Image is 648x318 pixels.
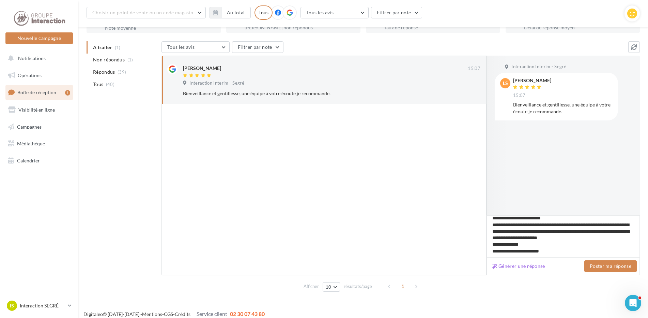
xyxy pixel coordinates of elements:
button: Filtrer par note [371,7,422,18]
span: Tous les avis [167,44,195,50]
a: Calendrier [4,154,74,168]
span: LS [503,80,508,87]
button: Nouvelle campagne [5,32,73,44]
span: Répondus [93,69,115,75]
span: Campagnes [17,124,42,129]
span: Interaction Interim - Segré [511,64,566,70]
span: Tous [93,81,103,88]
button: Choisir un point de vente ou un code magasin [87,7,206,18]
button: Notifications [4,51,72,66]
iframe: Intercom live chat [625,295,641,311]
span: 10 [326,284,331,290]
span: 15:07 [468,66,480,72]
div: [PERSON_NAME] [183,65,221,72]
span: Opérations [18,72,42,78]
span: 02 30 07 43 80 [230,310,265,317]
a: Médiathèque [4,136,74,151]
button: Au total [210,7,251,18]
span: résultats/page [344,283,372,290]
button: 10 [323,282,340,292]
span: 15:07 [513,92,526,99]
span: Médiathèque [17,141,45,146]
p: Interaction SEGRÉ [20,302,65,309]
span: Choisir un point de vente ou un code magasin [92,10,193,15]
div: 1 [65,90,70,96]
span: Service client [197,310,227,317]
span: Calendrier [17,158,40,163]
span: © [DATE]-[DATE] - - - [83,311,265,317]
button: Filtrer par note [232,41,283,53]
div: Bienveillance et gentillesse, une équipe à votre écoute je recommande. [183,90,436,97]
button: Tous les avis [300,7,369,18]
span: (1) [127,57,133,62]
button: Au total [221,7,251,18]
a: Digitaleo [83,311,103,317]
span: Tous les avis [306,10,334,15]
button: Tous les avis [161,41,230,53]
a: Opérations [4,68,74,83]
button: Générer une réponse [490,262,548,270]
span: Interaction Interim - Segré [189,80,244,86]
a: Campagnes [4,120,74,134]
span: Visibilité en ligne [18,107,55,113]
a: CGS [164,311,173,317]
a: Mentions [142,311,162,317]
span: 1 [397,281,408,292]
a: Crédits [175,311,190,317]
button: Poster ma réponse [584,260,637,272]
span: Afficher [304,283,319,290]
span: Non répondus [93,56,125,63]
a: Boîte de réception1 [4,85,74,100]
span: IS [10,302,14,309]
a: Visibilité en ligne [4,103,74,117]
span: (39) [118,69,126,75]
span: Boîte de réception [17,89,56,95]
a: IS Interaction SEGRÉ [5,299,73,312]
span: (40) [106,82,114,87]
span: Notifications [18,55,46,61]
div: [PERSON_NAME] [513,78,551,83]
div: Bienveillance et gentillesse, une équipe à votre écoute je recommande. [513,101,613,115]
div: Tous [254,5,273,20]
